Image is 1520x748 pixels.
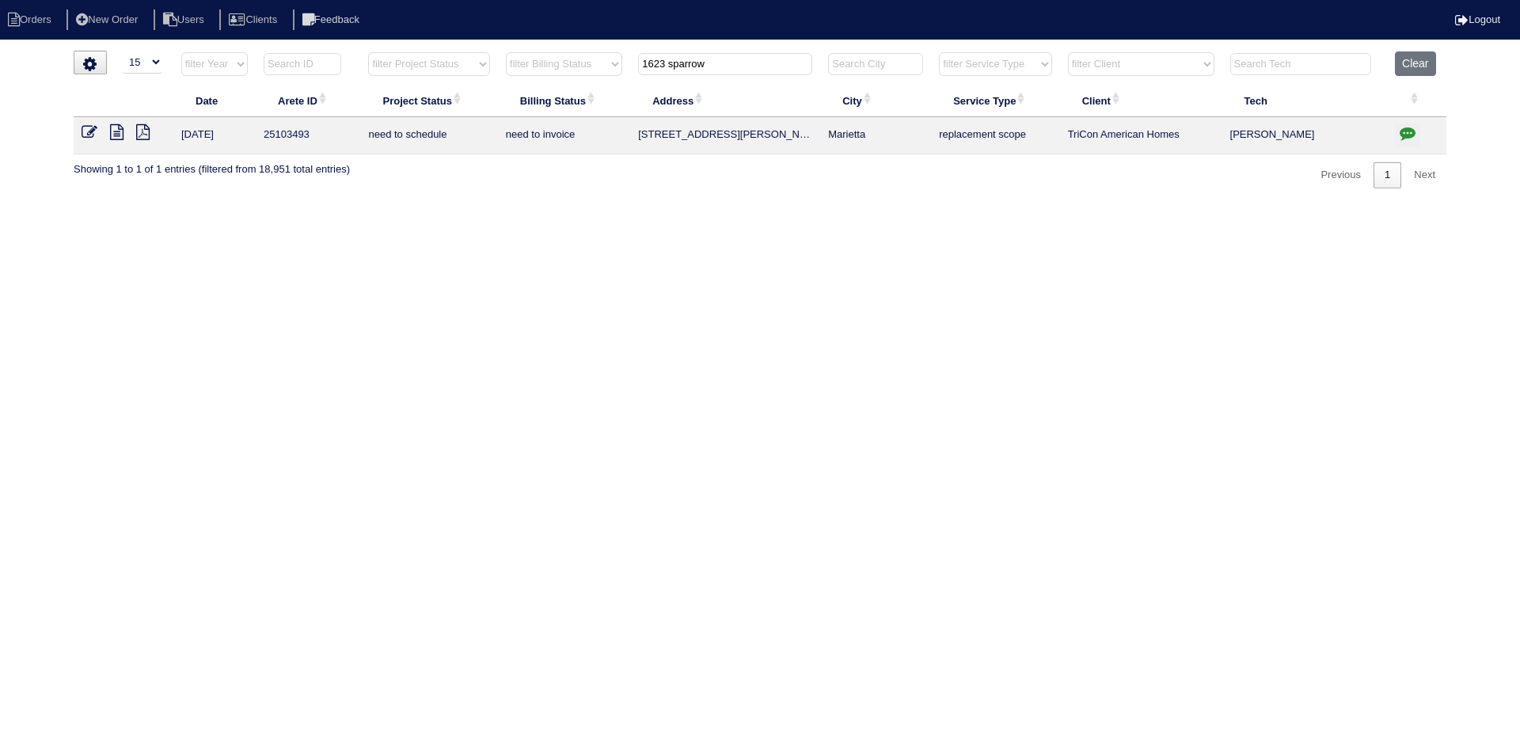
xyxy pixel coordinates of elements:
[630,84,820,117] th: Address: activate to sort column ascending
[1309,162,1372,188] a: Previous
[931,117,1059,154] td: replacement scope
[74,154,350,177] div: Showing 1 to 1 of 1 entries (filtered from 18,951 total entries)
[360,117,497,154] td: need to schedule
[1374,162,1401,188] a: 1
[820,84,931,117] th: City: activate to sort column ascending
[173,84,256,117] th: Date
[1395,51,1435,76] button: Clear
[219,13,290,25] a: Clients
[1060,84,1222,117] th: Client: activate to sort column ascending
[828,53,923,75] input: Search City
[264,53,341,75] input: Search ID
[498,117,630,154] td: need to invoice
[1222,117,1388,154] td: [PERSON_NAME]
[256,84,360,117] th: Arete ID: activate to sort column ascending
[1222,84,1388,117] th: Tech
[293,9,372,31] li: Feedback
[360,84,497,117] th: Project Status: activate to sort column ascending
[1060,117,1222,154] td: TriCon American Homes
[498,84,630,117] th: Billing Status: activate to sort column ascending
[66,9,150,31] li: New Order
[154,9,217,31] li: Users
[1403,162,1446,188] a: Next
[154,13,217,25] a: Users
[820,117,931,154] td: Marietta
[1455,13,1500,25] a: Logout
[638,53,812,75] input: Search Address
[1230,53,1371,75] input: Search Tech
[173,117,256,154] td: [DATE]
[1387,84,1446,117] th: : activate to sort column ascending
[219,9,290,31] li: Clients
[66,13,150,25] a: New Order
[630,117,820,154] td: [STREET_ADDRESS][PERSON_NAME]
[931,84,1059,117] th: Service Type: activate to sort column ascending
[256,117,360,154] td: 25103493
